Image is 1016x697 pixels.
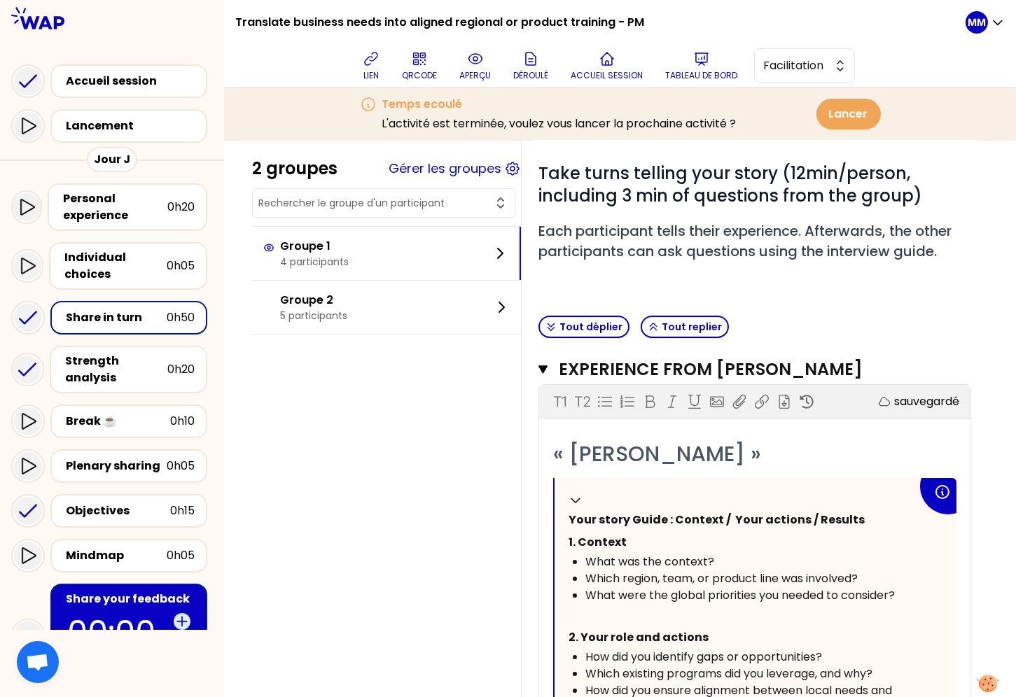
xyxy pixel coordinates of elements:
p: T2 [575,392,591,411]
span: Which region, team, or product line was involved? [585,570,858,586]
button: Tout déplier [538,316,629,338]
button: Tableau de bord [660,45,743,87]
button: lien [357,45,385,87]
p: Accueil session [571,70,643,81]
span: Which existing programs did you leverage, and why? [585,666,872,682]
button: Lancer [816,99,881,129]
button: Facilitation [754,48,855,83]
span: 1. Context [569,534,627,550]
p: 00:00 [67,617,168,649]
p: 4 participants [280,255,349,269]
div: Share your feedback [66,591,195,607]
div: 0h20 [167,199,195,216]
div: 2 groupes [252,157,337,180]
button: Tout replier [641,316,729,338]
span: Your story Guide : Context / Your actions / Results [569,512,865,528]
button: Déroulé [508,45,554,87]
div: 0h05 [167,547,195,564]
span: 2. Your role and actions [569,629,709,645]
p: sauvegardé [894,393,959,410]
div: Accueil session [66,73,200,90]
p: Groupe 1 [280,238,349,255]
p: aperçu [459,70,491,81]
input: Rechercher le groupe d'un participant [258,196,492,210]
div: Jour J [87,147,137,172]
p: lien [363,70,379,81]
div: 0h05 [167,458,195,474]
p: T1 [554,392,567,411]
h3: Experience from [PERSON_NAME] [559,358,917,381]
span: « [PERSON_NAME] » [553,439,761,469]
span: How did you identify gaps or opportunities? [585,649,822,665]
span: Take turns telling your story (12min/person, including 3 min of questions from the group) [538,162,922,207]
p: 5 participants [280,309,347,323]
p: Tableau de bord [665,70,737,81]
button: MM [966,11,1005,34]
div: Break ☕️ [66,413,170,430]
p: Groupe 2 [280,292,347,309]
div: Individual choices [64,249,167,283]
p: L'activité est terminée, voulez vous lancer la prochaine activité ? [382,115,737,132]
button: QRCODE [396,45,443,87]
div: Strength analysis [65,353,167,386]
p: Déroulé [513,70,548,81]
div: Personal experience [63,190,167,224]
div: Ouvrir le chat [17,641,59,683]
span: What was the context? [585,554,714,570]
div: 0h05 [167,258,195,274]
h3: Temps ecoulé [382,96,737,113]
div: Plenary sharing [66,458,167,474]
div: Lancement [66,118,200,134]
div: 0h15 [170,502,195,519]
button: Experience from [PERSON_NAME] [538,358,971,381]
p: QRCODE [402,70,437,81]
span: Facilitation [763,57,826,74]
div: 0h20 [167,361,195,378]
div: 0h10 [170,413,195,430]
span: Each participant tells their experience. Afterwards, the other participants can ask questions usi... [538,221,955,261]
div: Share in turn [66,309,167,326]
div: Objectives [66,502,170,519]
p: MM [968,15,986,29]
button: aperçu [454,45,496,87]
span: What were the global priorities you needed to consider? [585,587,895,603]
div: 0h50 [167,309,195,326]
button: Accueil session [565,45,648,87]
button: Gérer les groupes [389,159,501,178]
div: Mindmap [66,547,167,564]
